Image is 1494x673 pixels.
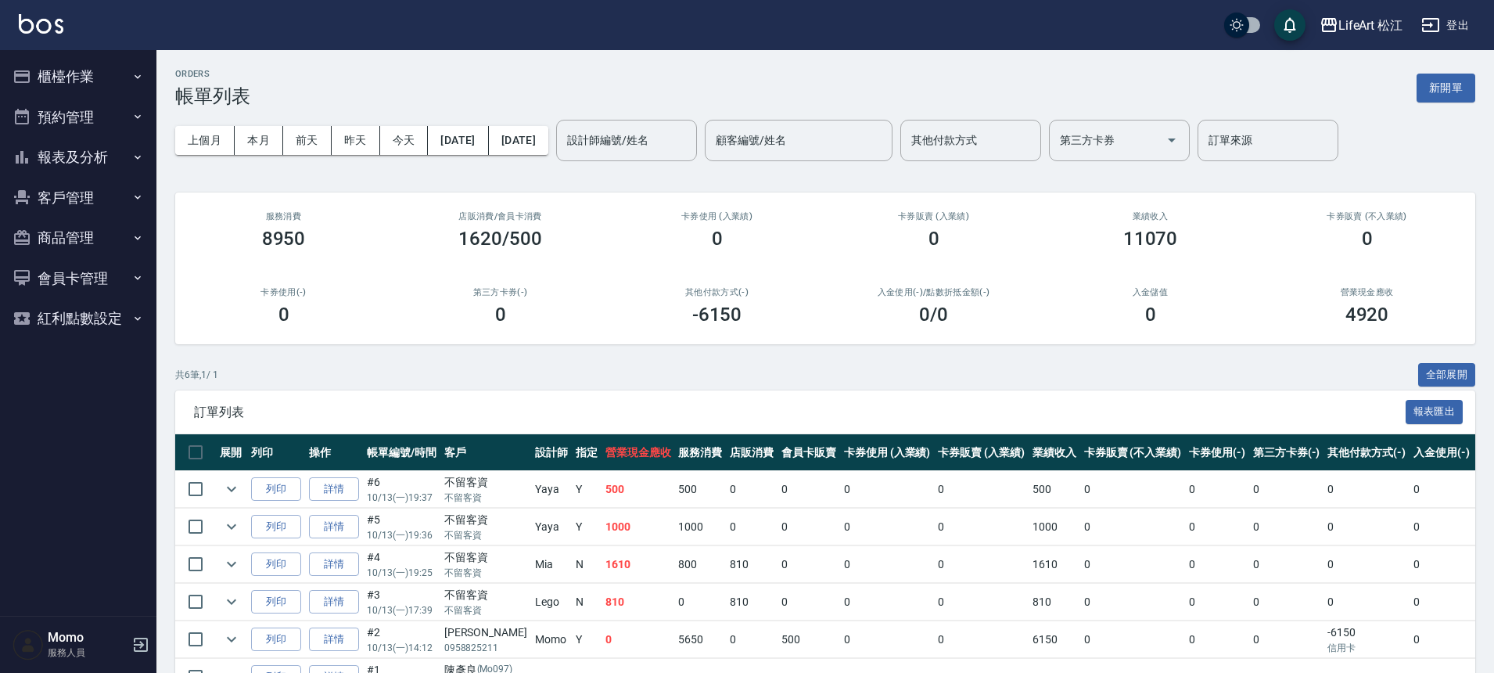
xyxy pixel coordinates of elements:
span: 訂單列表 [194,405,1406,420]
button: expand row [220,552,243,576]
button: expand row [220,590,243,614]
button: 報表匯出 [1406,400,1463,424]
td: 0 [674,584,726,621]
td: N [572,546,602,583]
td: 0 [1185,509,1249,545]
td: 0 [778,471,840,508]
td: 0 [1185,584,1249,621]
button: 報表及分析 [6,137,150,178]
td: 0 [1080,546,1185,583]
h2: 入金使用(-) /點數折抵金額(-) [844,287,1023,297]
td: Mia [531,546,572,583]
a: 詳情 [309,628,359,652]
td: 0 [1323,584,1410,621]
td: 0 [1185,546,1249,583]
button: 登出 [1415,11,1475,40]
button: 上個月 [175,126,235,155]
td: 500 [674,471,726,508]
th: 會員卡販賣 [778,434,840,471]
td: 0 [602,621,675,658]
td: 0 [1410,471,1474,508]
td: 0 [726,509,778,545]
td: 5650 [674,621,726,658]
button: 列印 [251,590,301,614]
td: Y [572,509,602,545]
h2: 其他付款方式(-) [627,287,806,297]
div: 不留客資 [444,474,527,491]
h2: 業績收入 [1061,211,1240,221]
p: 信用卡 [1327,641,1406,655]
td: 810 [726,584,778,621]
td: #5 [363,509,440,545]
td: 0 [840,509,935,545]
button: 昨天 [332,126,380,155]
a: 新開單 [1417,80,1475,95]
td: 0 [840,471,935,508]
td: 0 [778,584,840,621]
td: 0 [1410,584,1474,621]
th: 卡券使用(-) [1185,434,1249,471]
th: 其他付款方式(-) [1323,434,1410,471]
td: #3 [363,584,440,621]
button: 預約管理 [6,97,150,138]
td: 500 [778,621,840,658]
td: Y [572,621,602,658]
td: 0 [778,546,840,583]
td: 0 [840,621,935,658]
button: 全部展開 [1418,363,1476,387]
img: Logo [19,14,63,34]
p: 10/13 (一) 14:12 [367,641,436,655]
h3: 0 [278,304,289,326]
h2: 第三方卡券(-) [411,287,590,297]
p: 10/13 (一) 19:37 [367,491,436,505]
p: 10/13 (一) 17:39 [367,603,436,617]
td: Momo [531,621,572,658]
button: 今天 [380,126,429,155]
td: 0 [1323,546,1410,583]
h2: 營業現金應收 [1277,287,1456,297]
button: expand row [220,515,243,538]
button: 列印 [251,477,301,502]
button: save [1274,9,1305,41]
th: 營業現金應收 [602,434,675,471]
th: 指定 [572,434,602,471]
a: 詳情 [309,515,359,539]
td: 0 [1249,621,1324,658]
td: 0 [1080,621,1185,658]
div: [PERSON_NAME] [444,624,527,641]
td: 0 [1410,546,1474,583]
td: 0 [1249,584,1324,621]
button: 本月 [235,126,283,155]
p: 共 6 筆, 1 / 1 [175,368,218,382]
td: 0 [778,509,840,545]
h2: 卡券販賣 (入業績) [844,211,1023,221]
button: 前天 [283,126,332,155]
p: 0958825211 [444,641,527,655]
h3: 帳單列表 [175,85,250,107]
td: 0 [934,621,1029,658]
th: 卡券販賣 (不入業績) [1080,434,1185,471]
p: 不留客資 [444,491,527,505]
h3: 1620/500 [458,228,542,250]
button: Open [1159,128,1184,153]
button: 列印 [251,515,301,539]
h3: 0 [712,228,723,250]
td: 0 [1080,471,1185,508]
button: 列印 [251,628,301,652]
td: 0 [1080,584,1185,621]
button: 列印 [251,552,301,577]
h5: Momo [48,630,127,646]
h3: 0 [928,228,939,250]
button: 紅利點數設定 [6,298,150,339]
td: 1000 [602,509,675,545]
td: 810 [602,584,675,621]
td: 0 [1410,509,1474,545]
td: 0 [1080,509,1185,545]
td: 0 [934,509,1029,545]
td: 810 [726,546,778,583]
td: 0 [726,621,778,658]
td: 0 [1323,509,1410,545]
td: 1610 [1029,546,1080,583]
p: 10/13 (一) 19:36 [367,528,436,542]
h3: -6150 [692,304,742,326]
